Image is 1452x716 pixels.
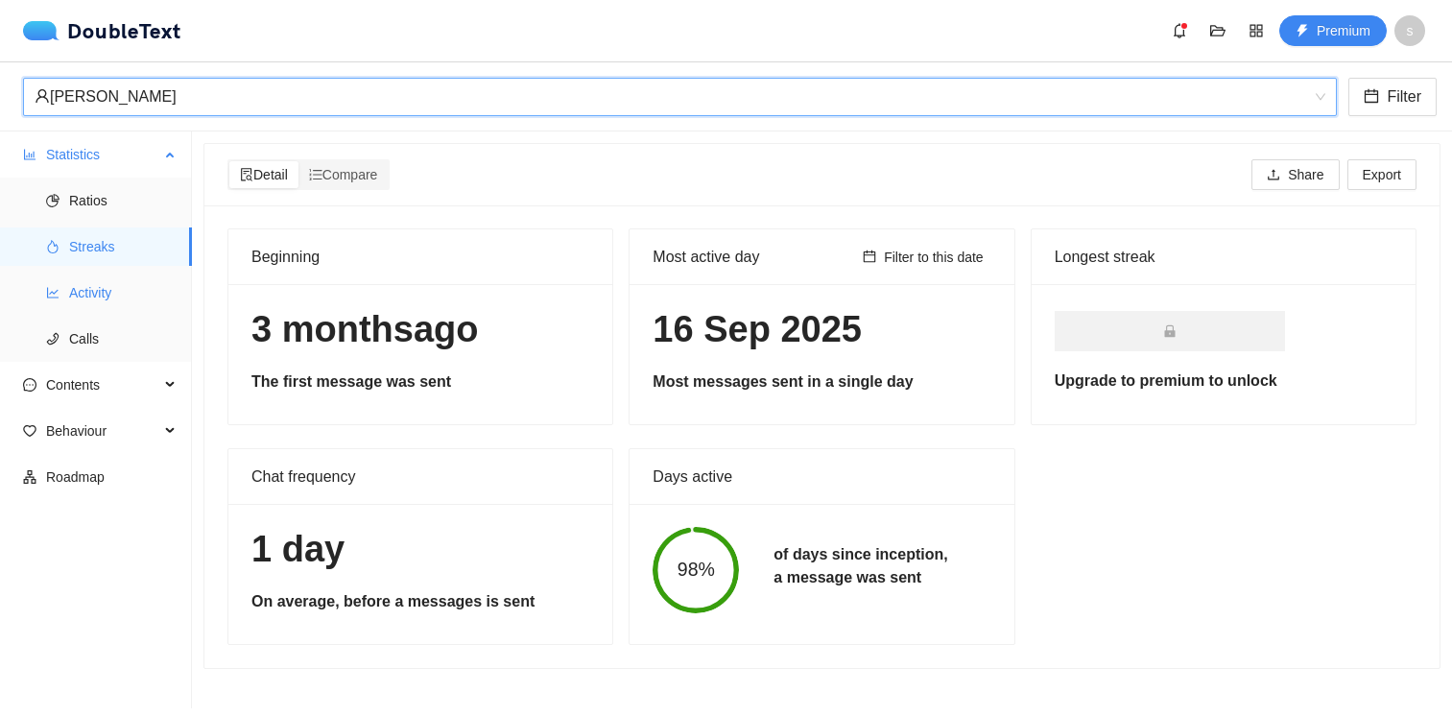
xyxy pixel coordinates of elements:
div: Chat frequency [251,449,589,504]
span: Compare [309,167,378,182]
div: [PERSON_NAME] [35,79,1308,115]
div: Most active day [653,229,855,284]
h5: Upgrade to premium to unlock [1055,370,1392,393]
span: bar-chart [23,148,36,161]
span: Share [1288,164,1323,185]
span: Statistics [46,135,159,174]
h5: The first message was sent [251,370,589,394]
h5: of days since inception, a message was sent [774,543,947,589]
span: thunderbolt [1296,24,1309,39]
button: bell [1164,15,1195,46]
span: file-search [240,168,253,181]
div: Days active [653,449,990,504]
span: Roadmap [46,458,177,496]
span: s [1407,15,1414,46]
div: Beginning [251,229,589,284]
span: user [35,88,50,104]
span: Contents [46,366,159,404]
span: message [23,378,36,392]
button: appstore [1241,15,1272,46]
span: bell [1165,23,1194,38]
span: calendar [863,250,876,265]
span: Export [1363,164,1401,185]
span: calendar [1364,88,1379,107]
span: fire [46,240,60,253]
span: heart [23,424,36,438]
button: folder-open [1202,15,1233,46]
span: apartment [23,470,36,484]
span: Detail [240,167,288,182]
span: line-chart [46,286,60,299]
h1: 1 day [251,527,589,572]
span: 98% [653,561,739,580]
span: Activity [69,274,177,312]
span: Behaviour [46,412,159,450]
button: Export [1347,159,1416,190]
span: Ratios [69,181,177,220]
span: ordered-list [309,168,322,181]
button: thunderboltPremium [1279,15,1387,46]
h5: Most messages sent in a single day [653,370,990,394]
h1: 3 months ago [251,307,589,352]
span: pie-chart [46,194,60,207]
div: DoubleText [23,21,181,40]
span: Streaks [69,227,177,266]
a: logoDoubleText [23,21,181,40]
button: calendarFilter [1348,78,1437,116]
span: folder-open [1203,23,1232,38]
span: upload [1267,168,1280,183]
h1: 16 Sep 2025 [653,307,990,352]
div: Longest streak [1055,245,1392,269]
span: lock [1163,324,1177,338]
h5: On average, before a messages is sent [251,590,589,613]
span: Calls [69,320,177,358]
span: Filter to this date [884,247,984,268]
button: calendarFilter to this date [855,246,991,269]
span: Derrick [35,79,1325,115]
span: Filter [1387,84,1421,108]
span: Premium [1317,20,1370,41]
span: phone [46,332,60,346]
span: appstore [1242,23,1271,38]
img: logo [23,21,67,40]
button: uploadShare [1251,159,1339,190]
